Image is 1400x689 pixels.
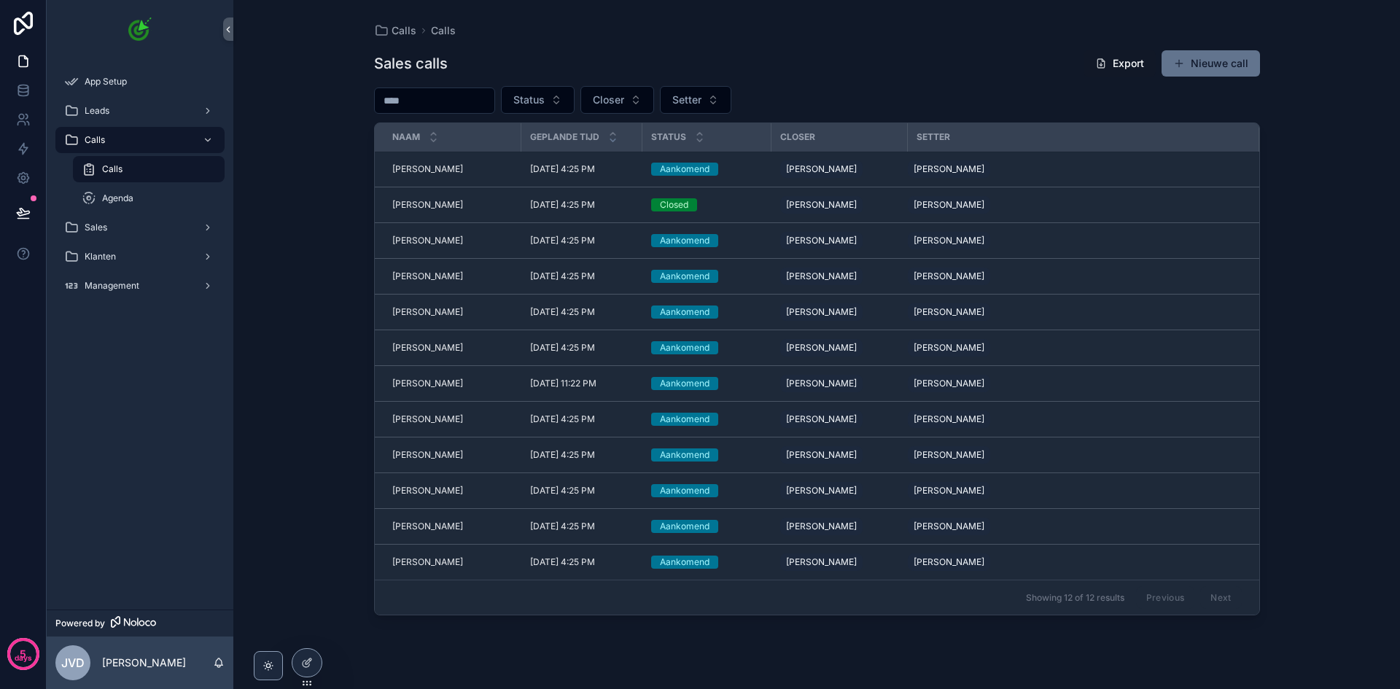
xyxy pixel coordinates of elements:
a: [PERSON_NAME] [780,193,899,217]
a: [PERSON_NAME] [780,229,899,252]
span: [PERSON_NAME] [914,306,984,318]
a: [PERSON_NAME] [908,550,1242,574]
a: [PERSON_NAME] [392,413,513,425]
a: Aankomend [651,270,763,283]
div: Aankomend [660,448,709,462]
a: [PERSON_NAME] [392,199,513,211]
a: [PERSON_NAME] [780,515,899,538]
span: Status [651,131,686,143]
span: [PERSON_NAME] [786,342,857,354]
a: [PERSON_NAME] [908,157,1242,181]
a: [DATE] 4:25 PM [530,413,634,425]
div: Aankomend [660,556,709,569]
a: Aankomend [651,163,763,176]
span: [PERSON_NAME] [392,270,463,282]
a: [PERSON_NAME] [392,521,513,532]
span: [PERSON_NAME] [392,449,463,461]
a: Closed [651,198,763,211]
a: Klanten [55,244,225,270]
span: Calls [102,163,122,175]
button: Select Button [660,86,731,114]
span: [PERSON_NAME] [392,235,463,246]
span: jvd [61,654,85,672]
button: Nieuwe call [1162,50,1260,77]
span: Setter [917,131,950,143]
div: Closed [660,198,688,211]
a: Calls [55,127,225,153]
span: Calls [392,23,416,38]
a: [PERSON_NAME] [780,443,899,467]
a: Aankomend [651,234,763,247]
a: [PERSON_NAME] [780,336,899,359]
a: [PERSON_NAME] [908,300,1242,324]
div: scrollable content [47,58,233,318]
a: [PERSON_NAME] [908,408,1242,431]
span: [DATE] 4:25 PM [530,235,595,246]
a: Aankomend [651,448,763,462]
a: [PERSON_NAME] [392,556,513,568]
span: Status [513,93,545,107]
span: Sales [85,222,107,233]
span: [PERSON_NAME] [392,378,463,389]
a: [DATE] 4:25 PM [530,270,634,282]
a: [PERSON_NAME] [780,265,899,288]
a: [DATE] 11:22 PM [530,378,634,389]
p: days [15,653,32,664]
span: Geplande tijd [530,131,599,143]
span: [DATE] 4:25 PM [530,163,595,175]
span: [DATE] 4:25 PM [530,485,595,497]
div: Aankomend [660,163,709,176]
span: [PERSON_NAME] [786,199,857,211]
a: [PERSON_NAME] [908,372,1242,395]
span: [PERSON_NAME] [786,270,857,282]
span: [PERSON_NAME] [392,413,463,425]
a: [PERSON_NAME] [908,265,1242,288]
a: [PERSON_NAME] [780,300,899,324]
div: Aankomend [660,413,709,426]
a: [DATE] 4:25 PM [530,521,634,532]
a: Agenda [73,185,225,211]
a: Calls [73,156,225,182]
a: [DATE] 4:25 PM [530,342,634,354]
a: [DATE] 4:25 PM [530,199,634,211]
a: [DATE] 4:25 PM [530,163,634,175]
span: [PERSON_NAME] [786,485,857,497]
span: [PERSON_NAME] [392,521,463,532]
a: Calls [374,23,416,38]
span: [PERSON_NAME] [786,449,857,461]
span: [PERSON_NAME] [392,163,463,175]
span: [PERSON_NAME] [786,306,857,318]
span: Closer [780,131,815,143]
a: [PERSON_NAME] [392,163,513,175]
a: [DATE] 4:25 PM [530,485,634,497]
h1: Sales calls [374,53,448,74]
span: Klanten [85,251,116,262]
a: [PERSON_NAME] [908,193,1242,217]
a: App Setup [55,69,225,95]
a: Aankomend [651,556,763,569]
a: [PERSON_NAME] [908,479,1242,502]
span: Calls [431,23,456,38]
a: [PERSON_NAME] [780,479,899,502]
span: [PERSON_NAME] [786,556,857,568]
div: Aankomend [660,341,709,354]
span: [PERSON_NAME] [914,163,984,175]
span: [PERSON_NAME] [914,342,984,354]
a: [PERSON_NAME] [392,449,513,461]
a: [PERSON_NAME] [392,270,513,282]
a: Powered by [47,610,233,637]
div: Aankomend [660,520,709,533]
span: [PERSON_NAME] [914,556,984,568]
span: [PERSON_NAME] [392,306,463,318]
span: [DATE] 4:25 PM [530,270,595,282]
a: [PERSON_NAME] [780,157,899,181]
span: [PERSON_NAME] [392,342,463,354]
p: 5 [20,647,26,661]
span: [DATE] 4:25 PM [530,306,595,318]
span: [DATE] 11:22 PM [530,378,596,389]
span: [PERSON_NAME] [914,270,984,282]
p: [PERSON_NAME] [102,655,186,670]
span: Closer [593,93,624,107]
div: Aankomend [660,305,709,319]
